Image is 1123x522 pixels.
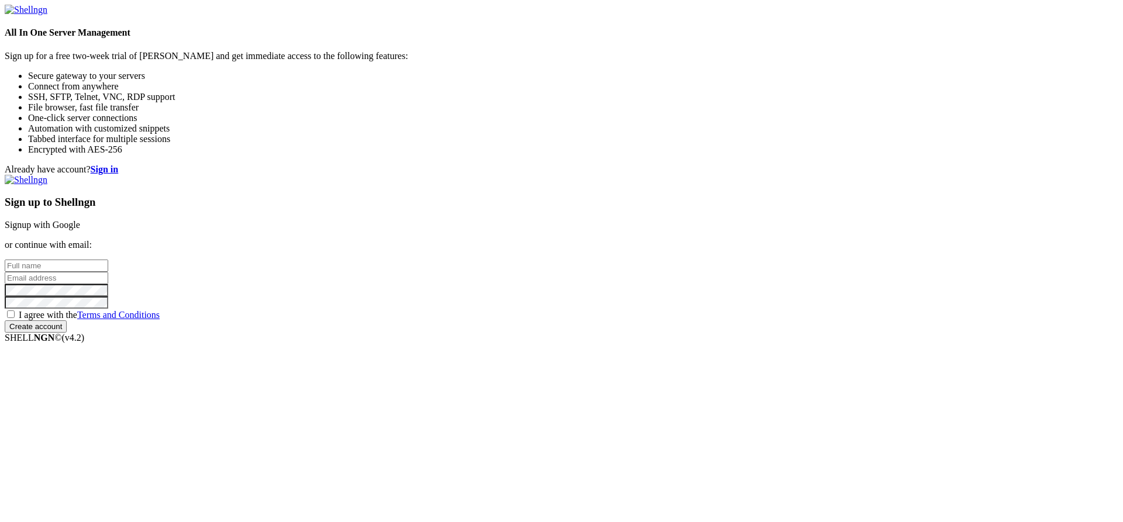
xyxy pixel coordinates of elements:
img: Shellngn [5,5,47,15]
p: or continue with email: [5,240,1118,250]
b: NGN [34,333,55,343]
h4: All In One Server Management [5,27,1118,38]
li: File browser, fast file transfer [28,102,1118,113]
span: SHELL © [5,333,84,343]
input: I agree with theTerms and Conditions [7,310,15,318]
div: Already have account? [5,164,1118,175]
h3: Sign up to Shellngn [5,196,1118,209]
img: Shellngn [5,175,47,185]
li: Connect from anywhere [28,81,1118,92]
input: Full name [5,260,108,272]
a: Terms and Conditions [77,310,160,320]
input: Create account [5,320,67,333]
li: Encrypted with AES-256 [28,144,1118,155]
li: Tabbed interface for multiple sessions [28,134,1118,144]
li: One-click server connections [28,113,1118,123]
p: Sign up for a free two-week trial of [PERSON_NAME] and get immediate access to the following feat... [5,51,1118,61]
a: Sign in [91,164,119,174]
li: Secure gateway to your servers [28,71,1118,81]
li: SSH, SFTP, Telnet, VNC, RDP support [28,92,1118,102]
span: I agree with the [19,310,160,320]
span: 4.2.0 [62,333,85,343]
a: Signup with Google [5,220,80,230]
input: Email address [5,272,108,284]
li: Automation with customized snippets [28,123,1118,134]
